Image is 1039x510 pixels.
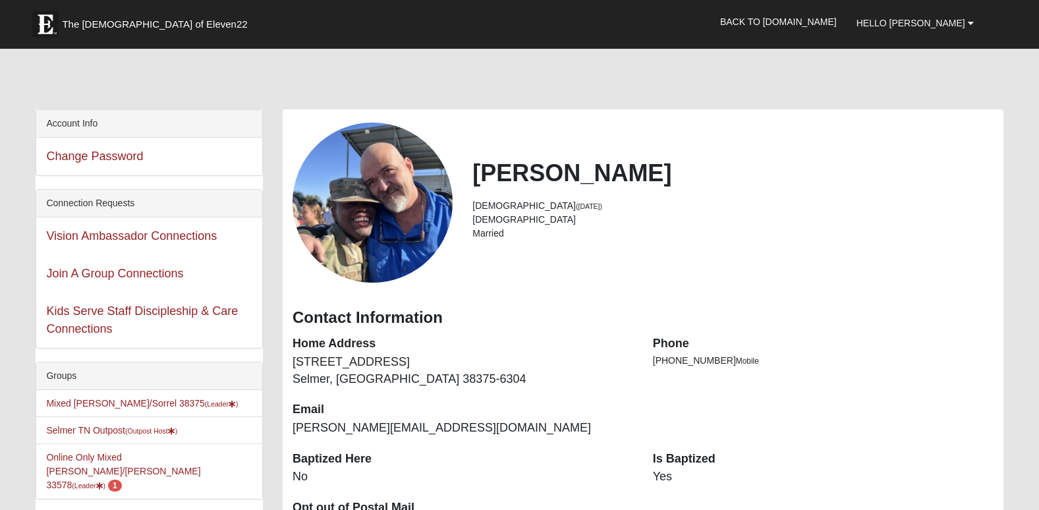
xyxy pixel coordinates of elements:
a: Selmer TN Outpost(Outpost Host) [46,425,177,436]
h2: [PERSON_NAME] [472,159,993,187]
h3: Contact Information [293,308,994,327]
a: Online Only Mixed [PERSON_NAME]/[PERSON_NAME] 33578(Leader) 1 [46,452,200,490]
div: Groups [36,362,262,390]
div: Connection Requests [36,190,262,217]
a: Change Password [46,150,143,163]
a: Vision Ambassador Connections [46,229,217,242]
li: [DEMOGRAPHIC_DATA] [472,199,993,213]
a: Hello [PERSON_NAME] [847,7,984,40]
dt: Email [293,401,633,418]
dt: Baptized Here [293,451,633,468]
a: Back to [DOMAIN_NAME] [710,5,847,38]
a: Join A Group Connections [46,267,183,280]
li: [PHONE_NUMBER] [653,354,994,368]
dt: Is Baptized [653,451,994,468]
dd: Yes [653,468,994,486]
small: ([DATE]) [576,202,602,210]
img: Eleven22 logo [32,11,59,38]
span: The [DEMOGRAPHIC_DATA] of Eleven22 [62,18,247,31]
dd: No [293,468,633,486]
dt: Phone [653,335,994,353]
span: Hello [PERSON_NAME] [856,18,965,28]
li: [DEMOGRAPHIC_DATA] [472,213,993,227]
a: Kids Serve Staff Discipleship & Care Connections [46,304,238,335]
a: Mixed [PERSON_NAME]/Sorrel 38375(Leader) [46,398,238,409]
small: (Outpost Host ) [125,427,177,435]
dd: [STREET_ADDRESS] Selmer, [GEOGRAPHIC_DATA] 38375-6304 [293,354,633,387]
dt: Home Address [293,335,633,353]
span: number of pending members [108,480,122,492]
a: View Fullsize Photo [293,123,453,283]
dd: [PERSON_NAME][EMAIL_ADDRESS][DOMAIN_NAME] [293,420,633,437]
small: (Leader ) [205,400,239,408]
div: Account Info [36,110,262,138]
small: (Leader ) [72,482,105,490]
span: Mobile [736,356,759,366]
li: Married [472,227,993,241]
a: The [DEMOGRAPHIC_DATA] of Eleven22 [26,5,289,38]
